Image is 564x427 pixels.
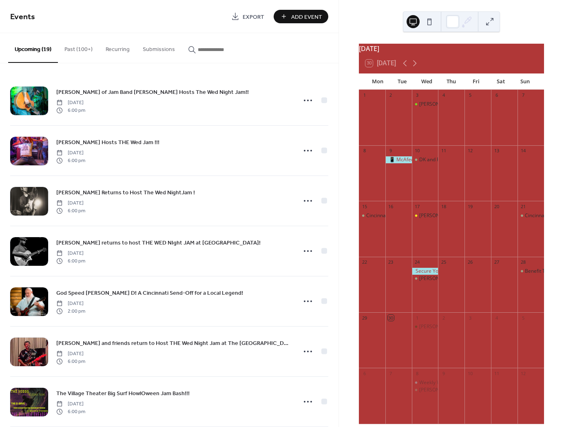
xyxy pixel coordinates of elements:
[464,73,488,90] div: Fri
[493,259,500,265] div: 27
[493,315,500,321] div: 4
[56,389,190,398] span: The Village Theater Big Surf HowlOween Jam Bash!!!
[513,73,537,90] div: Sun
[440,259,447,265] div: 25
[440,148,447,154] div: 11
[56,408,85,415] span: 6:00 pm
[388,315,394,321] div: 30
[361,92,367,98] div: 1
[467,203,473,209] div: 19
[388,92,394,98] div: 2
[56,350,85,358] span: [DATE]
[419,212,477,219] div: [PERSON_NAME] Concert
[225,10,270,23] a: Export
[361,370,367,376] div: 6
[56,400,85,408] span: [DATE]
[520,370,526,376] div: 12
[56,107,85,114] span: 6:00 pm
[56,157,85,164] span: 6:00 pm
[10,9,35,25] span: Events
[412,323,438,330] div: Mike Moroski of Jam Band Jovi Hosts The Wed Night Jam!!
[518,268,544,275] div: Benefit TBA
[520,203,526,209] div: 21
[56,200,85,207] span: [DATE]
[56,250,85,257] span: [DATE]
[467,315,473,321] div: 3
[136,33,181,62] button: Submissions
[56,239,261,247] span: [PERSON_NAME] returns to host THE WED NIght JAM at [GEOGRAPHIC_DATA]!
[520,259,526,265] div: 28
[388,370,394,376] div: 7
[493,370,500,376] div: 11
[414,259,420,265] div: 24
[56,138,159,147] a: [PERSON_NAME] Hosts THE Wed Jam !!!
[414,203,420,209] div: 17
[388,148,394,154] div: 9
[439,73,464,90] div: Thu
[56,88,249,97] span: [PERSON_NAME] of Jam Band [PERSON_NAME] Hosts The Wed Night Jam!!
[361,259,367,265] div: 22
[56,389,190,398] a: The Village Theater Big Surf HowlOween Jam Bash!!!
[440,92,447,98] div: 4
[419,387,509,394] div: [PERSON_NAME] Hosts THE Wed Jam !!!
[56,338,291,348] a: [PERSON_NAME] and friends return to Host THE Wed Night Jam at The [GEOGRAPHIC_DATA]!
[414,370,420,376] div: 8
[412,101,438,108] div: Matt Cowherd returns to Host THE Wed Jam at the Village Theater!!
[520,148,526,154] div: 14
[412,387,438,394] div: Dave Taylor Hosts THE Wed Jam !!!
[493,203,500,209] div: 20
[56,138,159,147] span: [PERSON_NAME] Hosts THE Wed Jam !!!
[56,300,85,307] span: [DATE]
[419,275,524,282] div: [PERSON_NAME] II hosts THE Wed Night Jam!!!
[419,156,467,163] div: DK and Pocket Shells
[440,203,447,209] div: 18
[291,13,322,21] span: Add Event
[243,13,264,21] span: Export
[412,212,438,219] div: Pierre Bensusan Concert
[493,148,500,154] div: 13
[56,339,291,348] span: [PERSON_NAME] and friends return to Host THE Wed Night Jam at The [GEOGRAPHIC_DATA]!
[56,188,195,197] a: [PERSON_NAME] Returns to Host The Wed NightJam !
[361,148,367,154] div: 8
[467,92,473,98] div: 5
[520,315,526,321] div: 5
[412,275,438,282] div: Dave Campbell II hosts THE Wed Night Jam!!!
[440,315,447,321] div: 2
[388,203,394,209] div: 16
[520,92,526,98] div: 7
[56,99,85,107] span: [DATE]
[8,33,58,63] button: Upcoming (19)
[56,288,243,298] a: God Speed [PERSON_NAME] D! A Cincinnati Send-Off for a Local Legend!
[99,33,136,62] button: Recurring
[419,379,490,386] div: Weekly Wave: [PERSON_NAME]
[525,268,552,275] div: Benefit TBA
[467,148,473,154] div: 12
[361,315,367,321] div: 29
[56,307,85,315] span: 2:00 pm
[518,212,544,219] div: Cincinnati Cindependent Film Festival Awards
[467,370,473,376] div: 10
[274,10,328,23] button: Add Event
[365,73,390,90] div: Mon
[56,238,261,247] a: [PERSON_NAME] returns to host THE WED NIght JAM at [GEOGRAPHIC_DATA]!
[488,73,513,90] div: Sat
[412,379,438,386] div: Weekly Wave: Mike Reeder
[359,44,544,53] div: [DATE]
[467,259,473,265] div: 26
[58,33,99,62] button: Past (100+)
[56,149,85,157] span: [DATE]
[440,370,447,376] div: 9
[56,257,85,265] span: 6:00 pm
[414,148,420,154] div: 10
[361,203,367,209] div: 15
[414,92,420,98] div: 3
[359,212,385,219] div: Cincinnati All Star Tribute to Ozzy.
[414,315,420,321] div: 1
[390,73,414,90] div: Tue
[56,87,249,97] a: [PERSON_NAME] of Jam Band [PERSON_NAME] Hosts The Wed Night Jam!!
[493,92,500,98] div: 6
[56,207,85,214] span: 6:00 pm
[56,358,85,365] span: 6:00 pm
